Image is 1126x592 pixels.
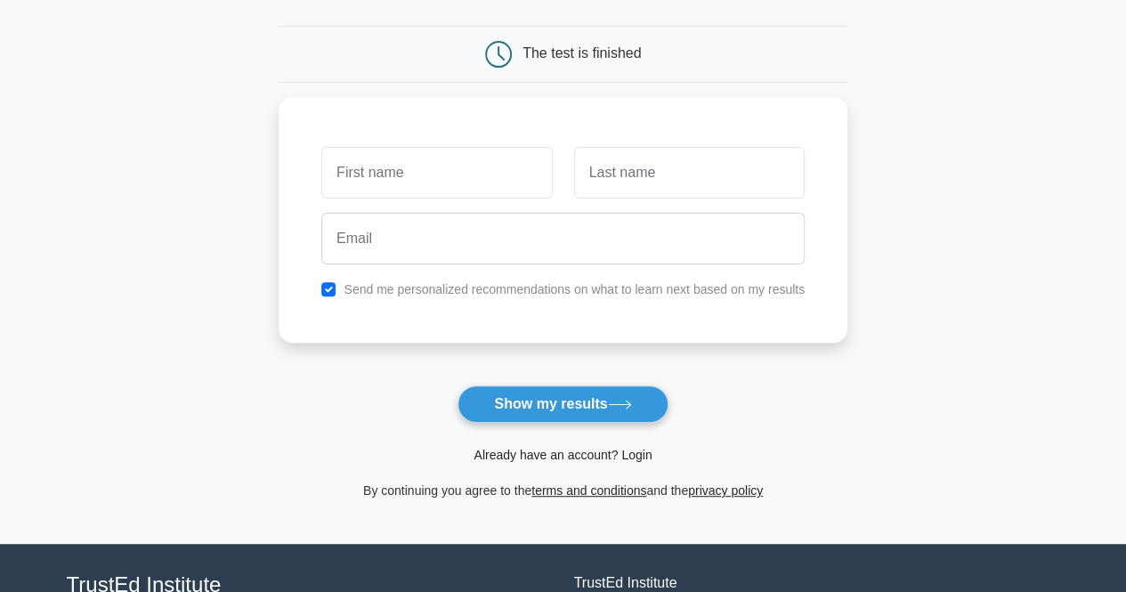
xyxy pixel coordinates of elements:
[531,483,646,498] a: terms and conditions
[574,147,805,199] input: Last name
[474,448,652,462] a: Already have an account? Login
[321,147,552,199] input: First name
[344,282,805,296] label: Send me personalized recommendations on what to learn next based on my results
[458,385,668,423] button: Show my results
[268,480,858,501] div: By continuing you agree to the and the
[522,45,641,61] div: The test is finished
[688,483,763,498] a: privacy policy
[321,213,805,264] input: Email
